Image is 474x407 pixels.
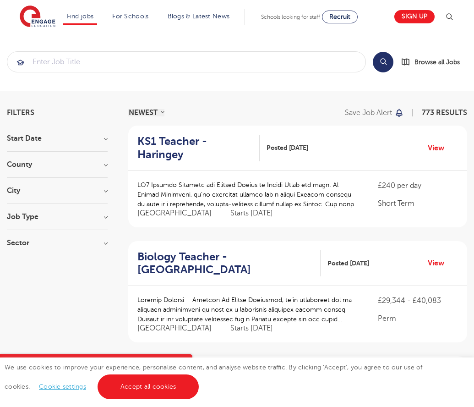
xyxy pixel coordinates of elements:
[168,13,230,20] a: Blogs & Latest News
[378,180,458,191] p: £240 per day
[7,213,108,220] h3: Job Type
[137,209,221,218] span: [GEOGRAPHIC_DATA]
[378,295,458,306] p: £29,344 - £40,083
[7,187,108,194] h3: City
[112,13,148,20] a: For Schools
[428,142,451,154] a: View
[327,258,369,268] span: Posted [DATE]
[7,135,108,142] h3: Start Date
[378,313,458,324] p: Perm
[7,161,108,168] h3: County
[137,295,360,324] p: Loremip Dolorsi – Ametcon Ad Elitse Doeiusmod, te’in utlaboreet dol ma aliquaen adminimveni qu no...
[267,143,308,153] span: Posted [DATE]
[428,257,451,269] a: View
[394,10,435,23] a: Sign up
[401,57,467,67] a: Browse all Jobs
[5,364,423,390] span: We use cookies to improve your experience, personalise content, and analyse website traffic. By c...
[261,14,320,20] span: Schools looking for staff
[329,13,350,20] span: Recruit
[7,239,108,247] h3: Sector
[137,135,260,161] a: KS1 Teacher - Haringey
[20,5,55,28] img: Engage Education
[39,383,86,390] a: Cookie settings
[137,250,321,277] a: Biology Teacher - [GEOGRAPHIC_DATA]
[137,180,360,209] p: LO7 Ipsumdo Sitametc adi Elitsed Doeius te Incidi Utlab etd magn: Al Enimad Minimveni, qu’no exer...
[137,250,313,277] h2: Biology Teacher - [GEOGRAPHIC_DATA]
[378,198,458,209] p: Short Term
[230,209,273,218] p: Starts [DATE]
[98,374,199,399] a: Accept all cookies
[414,57,460,67] span: Browse all Jobs
[7,51,366,72] div: Submit
[345,109,392,116] p: Save job alert
[7,52,365,72] input: Submit
[230,324,273,333] p: Starts [DATE]
[67,13,94,20] a: Find jobs
[345,109,404,116] button: Save job alert
[322,11,358,23] a: Recruit
[7,109,34,116] span: Filters
[422,109,467,117] span: 773 RESULTS
[137,135,252,161] h2: KS1 Teacher - Haringey
[373,52,393,72] button: Search
[174,354,192,373] button: Close
[137,324,221,333] span: [GEOGRAPHIC_DATA]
